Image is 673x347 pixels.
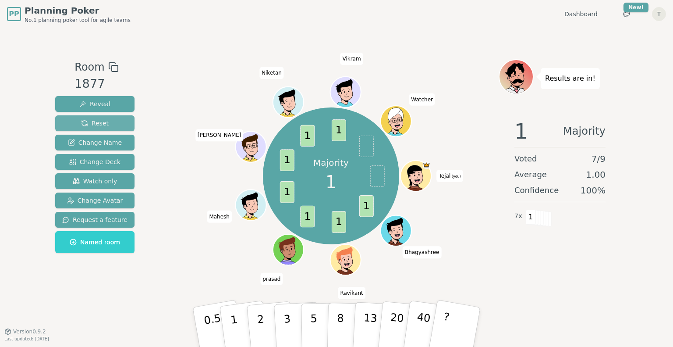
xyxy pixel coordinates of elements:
[514,211,522,221] span: 7 x
[514,168,547,181] span: Average
[332,211,346,233] span: 1
[403,246,442,258] span: Click to change your name
[280,149,294,171] span: 1
[55,193,135,208] button: Change Avatar
[564,10,598,18] a: Dashboard
[207,211,232,223] span: Click to change your name
[301,125,315,147] span: 1
[9,9,19,19] span: PP
[81,119,109,128] span: Reset
[652,7,666,21] button: T
[73,177,117,186] span: Watch only
[581,184,606,197] span: 100 %
[260,273,283,285] span: Click to change your name
[619,6,634,22] button: New!
[55,96,135,112] button: Reveal
[514,184,559,197] span: Confidence
[55,173,135,189] button: Watch only
[69,157,120,166] span: Change Deck
[55,135,135,150] button: Change Name
[70,238,120,247] span: Named room
[4,328,46,335] button: Version0.9.2
[25,17,131,24] span: No.1 planning poker tool for agile teams
[338,287,365,299] span: Click to change your name
[67,196,123,205] span: Change Avatar
[13,328,46,335] span: Version 0.9.2
[526,210,536,225] span: 1
[79,100,110,108] span: Reveal
[514,153,537,165] span: Voted
[402,161,431,190] button: Click to change your avatar
[4,336,49,341] span: Last updated: [DATE]
[409,93,435,106] span: Click to change your name
[7,4,131,24] a: PPPlanning PokerNo.1 planning poker tool for agile teams
[545,72,595,85] p: Results are in!
[74,75,118,93] div: 1877
[359,195,374,217] span: 1
[450,175,461,179] span: (you)
[55,212,135,228] button: Request a feature
[326,169,336,195] span: 1
[55,231,135,253] button: Named room
[301,205,315,227] span: 1
[55,115,135,131] button: Reset
[332,119,346,141] span: 1
[592,153,606,165] span: 7 / 9
[514,121,528,142] span: 1
[195,129,244,141] span: Click to change your name
[259,67,284,79] span: Click to change your name
[437,170,463,182] span: Click to change your name
[313,157,349,169] p: Majority
[74,59,104,75] span: Room
[423,161,431,169] span: Tejal is the host
[55,154,135,170] button: Change Deck
[340,53,363,65] span: Click to change your name
[586,168,606,181] span: 1.00
[25,4,131,17] span: Planning Poker
[563,121,606,142] span: Majority
[280,181,294,203] span: 1
[623,3,648,12] div: New!
[62,215,128,224] span: Request a feature
[68,138,122,147] span: Change Name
